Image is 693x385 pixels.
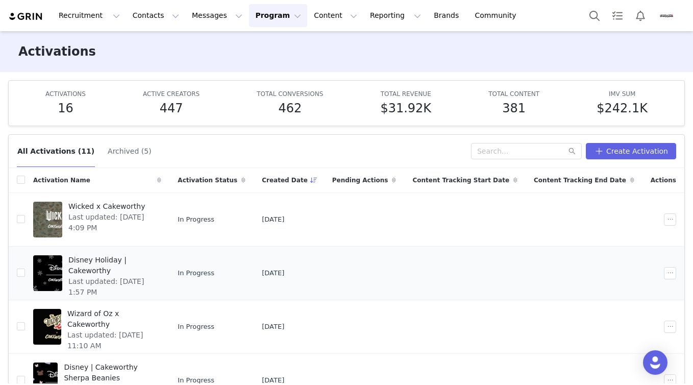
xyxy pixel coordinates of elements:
span: [DATE] [262,214,284,225]
span: Last updated: [DATE] 4:09 PM [68,212,155,233]
button: Recruitment [53,4,126,27]
h5: 447 [160,99,183,117]
span: Created Date [262,176,308,185]
button: Profile [652,8,685,24]
span: Content Tracking End Date [534,176,626,185]
span: Content Tracking Start Date [412,176,509,185]
span: Wicked x Cakeworthy [68,201,155,212]
h5: 16 [58,99,73,117]
button: Content [308,4,363,27]
h5: $242.1K [597,99,648,117]
button: Contacts [127,4,185,27]
span: Activation Status [178,176,237,185]
button: Reporting [364,4,427,27]
button: Search [583,4,606,27]
h3: Activations [18,42,96,61]
span: IMV SUM [609,90,636,98]
span: Disney Holiday | Cakeworthy [68,255,155,276]
button: Messages [186,4,249,27]
h5: $31.92K [380,99,431,117]
span: In Progress [178,322,214,332]
a: Wizard of Oz x CakeworthyLast updated: [DATE] 11:10 AM [33,306,161,347]
img: d1c51b8f-0dea-40ec-a327-9405991b167f.png [658,8,675,24]
button: Create Activation [586,143,676,159]
span: ACTIVE CREATORS [143,90,200,98]
img: grin logo [8,12,44,21]
i: icon: search [568,148,576,155]
button: Program [249,4,307,27]
span: TOTAL REVENUE [381,90,431,98]
div: Open Intercom Messenger [643,350,667,375]
span: Activation Name [33,176,90,185]
a: Disney Holiday | CakeworthyLast updated: [DATE] 1:57 PM [33,253,161,294]
span: Disney | Cakeworthy Sherpa Beanies [64,362,155,383]
span: Pending Actions [332,176,388,185]
input: Search... [471,143,582,159]
h5: 381 [502,99,526,117]
button: Archived (5) [107,143,152,159]
span: TOTAL CONTENT [488,90,539,98]
span: [DATE] [262,322,284,332]
span: Wizard of Oz x Cakeworthy [67,308,155,330]
a: Tasks [606,4,629,27]
span: In Progress [178,268,214,278]
span: ACTIVATIONS [45,90,86,98]
button: Notifications [629,4,652,27]
span: Last updated: [DATE] 1:57 PM [68,276,155,298]
span: Last updated: [DATE] 11:10 AM [67,330,155,351]
span: In Progress [178,214,214,225]
div: Actions [642,170,684,191]
a: Wicked x CakeworthyLast updated: [DATE] 4:09 PM [33,199,161,240]
span: TOTAL CONVERSIONS [257,90,323,98]
button: All Activations (11) [17,143,95,159]
a: Community [469,4,527,27]
h5: 462 [278,99,302,117]
span: [DATE] [262,268,284,278]
a: Brands [428,4,468,27]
